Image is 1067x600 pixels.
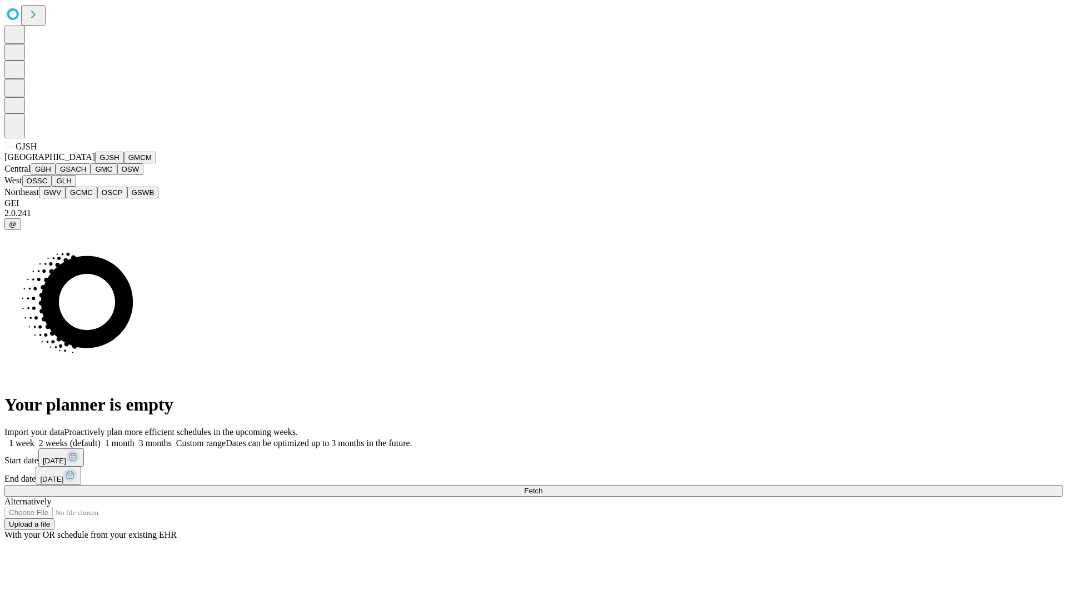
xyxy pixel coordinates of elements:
[139,438,172,448] span: 3 months
[56,163,91,175] button: GSACH
[4,187,39,197] span: Northeast
[4,198,1063,208] div: GEI
[4,467,1063,485] div: End date
[91,163,117,175] button: GMC
[4,218,21,230] button: @
[52,175,76,187] button: GLH
[43,457,66,465] span: [DATE]
[97,187,127,198] button: OSCP
[117,163,144,175] button: OSW
[4,448,1063,467] div: Start date
[95,152,124,163] button: GJSH
[39,187,66,198] button: GWV
[31,163,56,175] button: GBH
[4,518,54,530] button: Upload a file
[38,448,84,467] button: [DATE]
[105,438,134,448] span: 1 month
[36,467,81,485] button: [DATE]
[4,208,1063,218] div: 2.0.241
[4,427,64,437] span: Import your data
[4,176,22,185] span: West
[9,220,17,228] span: @
[22,175,52,187] button: OSSC
[4,485,1063,497] button: Fetch
[4,164,31,173] span: Central
[176,438,226,448] span: Custom range
[4,394,1063,415] h1: Your planner is empty
[66,187,97,198] button: GCMC
[64,427,298,437] span: Proactively plan more efficient schedules in the upcoming weeks.
[9,438,34,448] span: 1 week
[226,438,412,448] span: Dates can be optimized up to 3 months in the future.
[124,152,156,163] button: GMCM
[524,487,542,495] span: Fetch
[39,438,101,448] span: 2 weeks (default)
[16,142,37,151] span: GJSH
[127,187,159,198] button: GSWB
[4,530,177,539] span: With your OR schedule from your existing EHR
[40,475,63,483] span: [DATE]
[4,152,95,162] span: [GEOGRAPHIC_DATA]
[4,497,51,506] span: Alternatively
